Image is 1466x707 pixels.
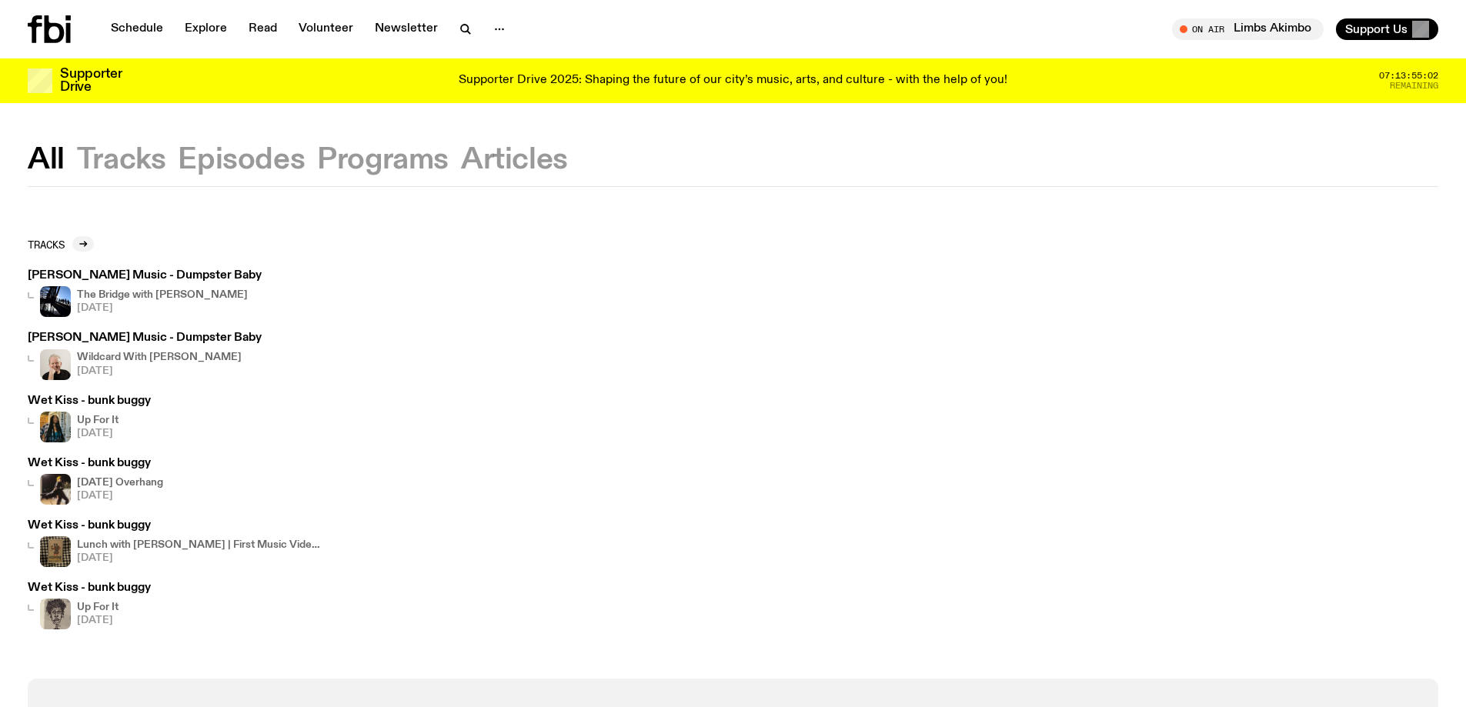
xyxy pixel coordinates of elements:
button: Tracks [77,146,166,174]
p: Supporter Drive 2025: Shaping the future of our city’s music, arts, and culture - with the help o... [459,74,1007,88]
a: Wet Kiss - bunk buggyIfy - a Brown Skin girl with black braided twists, looking up to the side wi... [28,395,151,442]
button: Support Us [1336,18,1438,40]
a: Wet Kiss - bunk buggyUp For It[DATE] [28,582,151,629]
span: [DATE] [77,615,119,625]
h4: Wildcard With [PERSON_NAME] [77,352,242,362]
span: [DATE] [77,553,323,563]
span: 07:13:55:02 [1379,72,1438,80]
h3: Wet Kiss - bunk buggy [28,582,151,594]
span: [DATE] [77,491,163,501]
button: On AirLimbs Akimbo [1172,18,1324,40]
a: Volunteer [289,18,362,40]
span: Remaining [1390,82,1438,90]
button: All [28,146,65,174]
h4: Up For It [77,415,119,425]
span: [DATE] [77,429,119,439]
h3: Wet Kiss - bunk buggy [28,395,151,407]
h4: [DATE] Overhang [77,478,163,488]
h4: The Bridge with [PERSON_NAME] [77,290,248,300]
a: Newsletter [366,18,447,40]
button: Programs [317,146,449,174]
a: [PERSON_NAME] Music - Dumpster BabyPeople climb Sydney's Harbour BridgeThe Bridge with [PERSON_NA... [28,270,262,317]
a: [PERSON_NAME] Music - Dumpster BabyStuart is smiling charmingly, wearing a black t-shirt against ... [28,332,262,379]
button: Articles [461,146,568,174]
a: Schedule [102,18,172,40]
h4: Up For It [77,602,119,612]
span: [DATE] [77,366,242,376]
h3: Wet Kiss - bunk buggy [28,520,323,532]
h3: [PERSON_NAME] Music - Dumpster Baby [28,270,262,282]
h3: Supporter Drive [60,68,122,94]
a: Tracks [28,236,94,252]
h3: Wet Kiss - bunk buggy [28,458,163,469]
h3: [PERSON_NAME] Music - Dumpster Baby [28,332,262,344]
button: Episodes [178,146,305,174]
img: Ify - a Brown Skin girl with black braided twists, looking up to the side with her tongue stickin... [40,412,71,442]
img: People climb Sydney's Harbour Bridge [40,286,71,317]
img: Stuart is smiling charmingly, wearing a black t-shirt against a stark white background. [40,349,71,380]
a: Read [239,18,286,40]
a: Wet Kiss - bunk buggy[DATE] Overhang[DATE] [28,458,163,505]
h4: Lunch with [PERSON_NAME] | First Music Video Segment [77,540,323,550]
span: Support Us [1345,22,1408,36]
span: [DATE] [77,303,248,313]
a: Explore [175,18,236,40]
h2: Tracks [28,238,65,250]
a: Wet Kiss - bunk buggyLunch with [PERSON_NAME] | First Music Video Segment[DATE] [28,520,323,567]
